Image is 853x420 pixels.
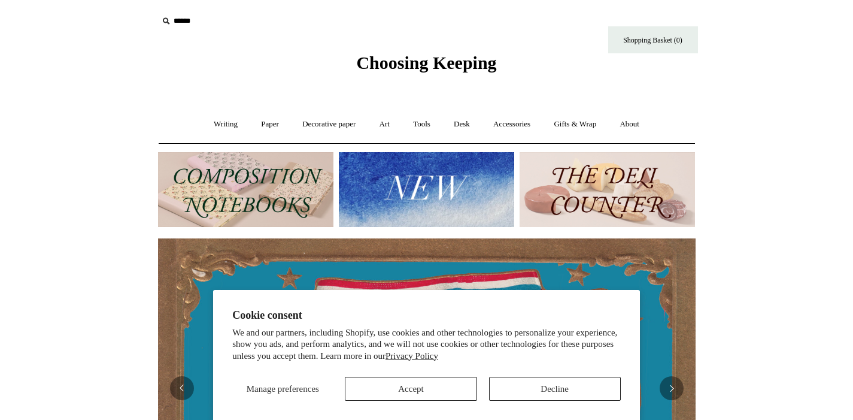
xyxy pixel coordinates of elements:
a: Writing [203,108,248,140]
button: Manage preferences [232,377,333,401]
button: Decline [489,377,621,401]
button: Next [660,376,684,400]
img: The Deli Counter [520,152,695,227]
a: Art [369,108,400,140]
span: Choosing Keeping [356,53,496,72]
p: We and our partners, including Shopify, use cookies and other technologies to personalize your ex... [232,327,621,362]
a: Gifts & Wrap [543,108,607,140]
h2: Cookie consent [232,309,621,322]
a: Decorative paper [292,108,366,140]
a: Choosing Keeping [356,62,496,71]
button: Previous [170,376,194,400]
a: Shopping Basket (0) [608,26,698,53]
span: Manage preferences [247,384,319,394]
a: Accessories [482,108,541,140]
a: Paper [250,108,290,140]
img: New.jpg__PID:f73bdf93-380a-4a35-bcfe-7823039498e1 [339,152,514,227]
a: Desk [443,108,481,140]
a: Privacy Policy [385,351,438,361]
button: Accept [345,377,476,401]
a: About [609,108,650,140]
a: Tools [402,108,441,140]
img: 202302 Composition ledgers.jpg__PID:69722ee6-fa44-49dd-a067-31375e5d54ec [158,152,333,227]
